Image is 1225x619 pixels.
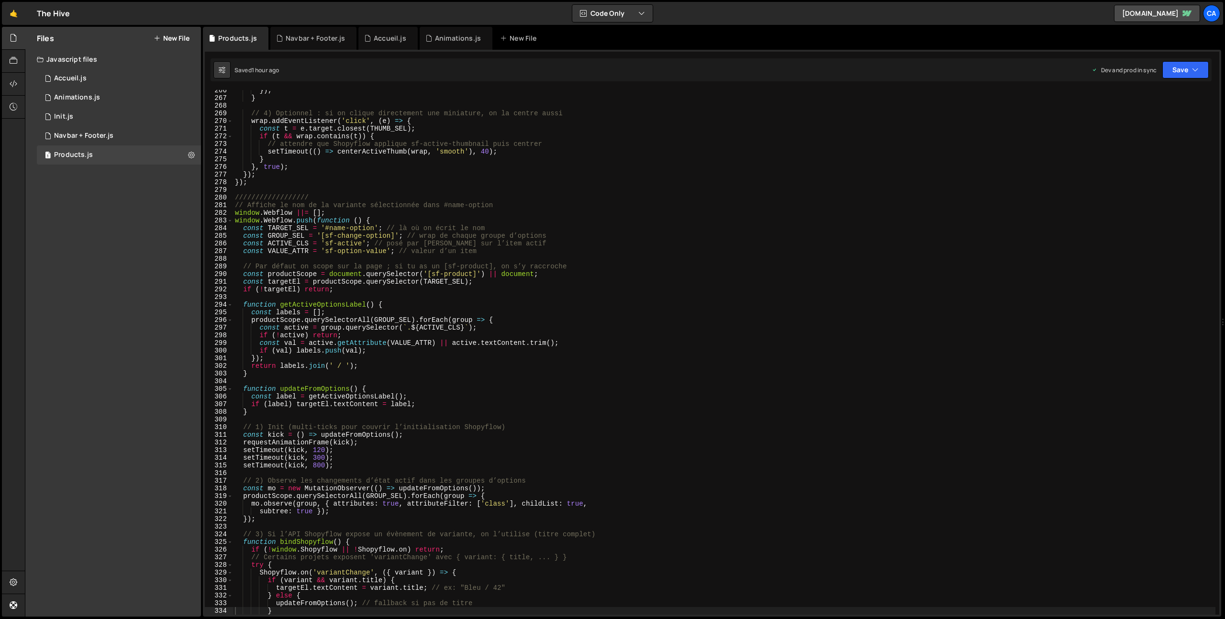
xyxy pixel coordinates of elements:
div: New File [500,33,540,43]
div: 293 [205,293,233,301]
div: 292 [205,286,233,293]
div: Animations.js [435,33,481,43]
div: Accueil.js [54,74,87,83]
div: 287 [205,247,233,255]
div: 330 [205,576,233,584]
div: 284 [205,224,233,232]
div: 296 [205,316,233,324]
div: 276 [205,163,233,171]
div: 308 [205,408,233,416]
div: 305 [205,385,233,393]
div: 300 [205,347,233,354]
div: 324 [205,531,233,538]
div: 315 [205,462,233,469]
div: 288 [205,255,233,263]
div: 267 [205,94,233,102]
div: 17034/47579.js [37,145,201,165]
div: 279 [205,186,233,194]
div: 317 [205,477,233,485]
div: Products.js [218,33,257,43]
div: 322 [205,515,233,523]
div: 332 [205,592,233,599]
div: 314 [205,454,233,462]
div: Navbar + Footer.js [286,33,345,43]
div: 283 [205,217,233,224]
div: 310 [205,423,233,431]
div: 303 [205,370,233,377]
a: [DOMAIN_NAME] [1114,5,1200,22]
div: 282 [205,209,233,217]
div: Saved [234,66,279,74]
div: Navbar + Footer.js [54,132,113,140]
div: 309 [205,416,233,423]
div: 269 [205,110,233,117]
div: 286 [205,240,233,247]
div: 318 [205,485,233,492]
div: 273 [205,140,233,148]
div: 266 [205,87,233,94]
div: 326 [205,546,233,553]
div: Javascript files [25,50,201,69]
div: 280 [205,194,233,201]
h2: Files [37,33,54,44]
div: Dev and prod in sync [1091,66,1157,74]
div: 312 [205,439,233,446]
div: 302 [205,362,233,370]
div: 17034/46803.js [37,107,201,126]
div: 316 [205,469,233,477]
div: 333 [205,599,233,607]
div: 304 [205,377,233,385]
div: 294 [205,301,233,309]
div: 268 [205,102,233,110]
div: 331 [205,584,233,592]
div: 334 [205,607,233,615]
div: 327 [205,553,233,561]
div: 278 [205,178,233,186]
div: 297 [205,324,233,332]
div: Init.js [54,112,73,121]
div: 319 [205,492,233,500]
div: 17034/47476.js [37,126,201,145]
div: 321 [205,508,233,515]
div: Animations.js [54,93,100,102]
div: The Hive [37,8,70,19]
div: 301 [205,354,233,362]
div: 289 [205,263,233,270]
div: 320 [205,500,233,508]
div: 290 [205,270,233,278]
div: 1 hour ago [252,66,279,74]
div: 298 [205,332,233,339]
button: Code Only [572,5,653,22]
div: 17034/46801.js [37,69,201,88]
button: New File [154,34,189,42]
a: 🤙 [2,2,25,25]
div: 323 [205,523,233,531]
div: 311 [205,431,233,439]
div: 307 [205,400,233,408]
a: Ca [1203,5,1220,22]
div: 299 [205,339,233,347]
div: 272 [205,133,233,140]
div: 306 [205,393,233,400]
div: 281 [205,201,233,209]
div: 285 [205,232,233,240]
div: 274 [205,148,233,155]
div: 329 [205,569,233,576]
div: 270 [205,117,233,125]
div: 17034/46849.js [37,88,201,107]
div: 325 [205,538,233,546]
div: Accueil.js [374,33,406,43]
button: Save [1162,61,1209,78]
div: 291 [205,278,233,286]
div: 277 [205,171,233,178]
div: 271 [205,125,233,133]
span: 1 [45,152,51,160]
div: 328 [205,561,233,569]
div: 295 [205,309,233,316]
div: 313 [205,446,233,454]
div: Products.js [54,151,93,159]
div: 275 [205,155,233,163]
